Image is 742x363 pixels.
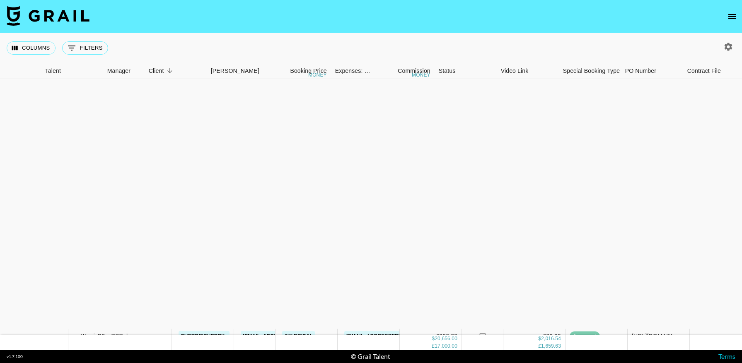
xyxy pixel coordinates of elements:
div: Expenses: Remove Commission? [335,63,371,79]
button: Select columns [7,41,56,55]
div: Commission [398,63,430,79]
div: Special Booking Type [563,63,620,79]
div: Booking Price [290,63,326,79]
button: Sort [164,65,175,77]
div: 1,659.63 [541,342,561,349]
div: $ [432,335,435,342]
div: Video Link [497,63,559,79]
div: money [412,72,430,77]
div: Contract File [687,63,721,79]
div: Expenses: Remove Commission? [331,63,372,79]
div: £300.00 [400,329,462,344]
div: 2,016.54 [541,335,561,342]
div: Booker [207,63,269,79]
button: Show filters [62,41,108,55]
div: Status [439,63,456,79]
div: Manager [103,63,145,79]
a: cherriecherry_ [179,331,230,341]
div: Talent [45,63,61,79]
div: 20,656.00 [435,335,457,342]
div: Special Booking Type [559,63,621,79]
div: © Grail Talent [351,352,390,361]
div: Talent [41,63,103,79]
span: approved [570,332,600,340]
div: Client [145,63,207,79]
div: PO Number [625,63,656,79]
div: £29.29 [503,329,566,344]
div: $ [538,335,541,342]
a: Terms [718,352,735,360]
div: £ [538,342,541,349]
div: [PERSON_NAME] [211,63,259,79]
div: Client [149,63,164,79]
div: https://www.tiktok.com/@cherriecherry_/video/7533987890913725718?is_from_webapp=1&sender_device=p... [632,332,685,340]
div: Status [435,63,497,79]
div: v 1.7.100 [7,354,23,359]
div: Manager [107,63,131,79]
button: open drawer [724,8,740,25]
div: 17,000.00 [435,342,457,349]
div: money [308,72,327,77]
div: PO Number [621,63,683,79]
div: recWswjzB0sgPSEnk [73,332,129,340]
a: AW Bridal [282,331,315,341]
img: Grail Talent [7,6,89,26]
div: Video Link [501,63,529,79]
div: £ [432,342,435,349]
